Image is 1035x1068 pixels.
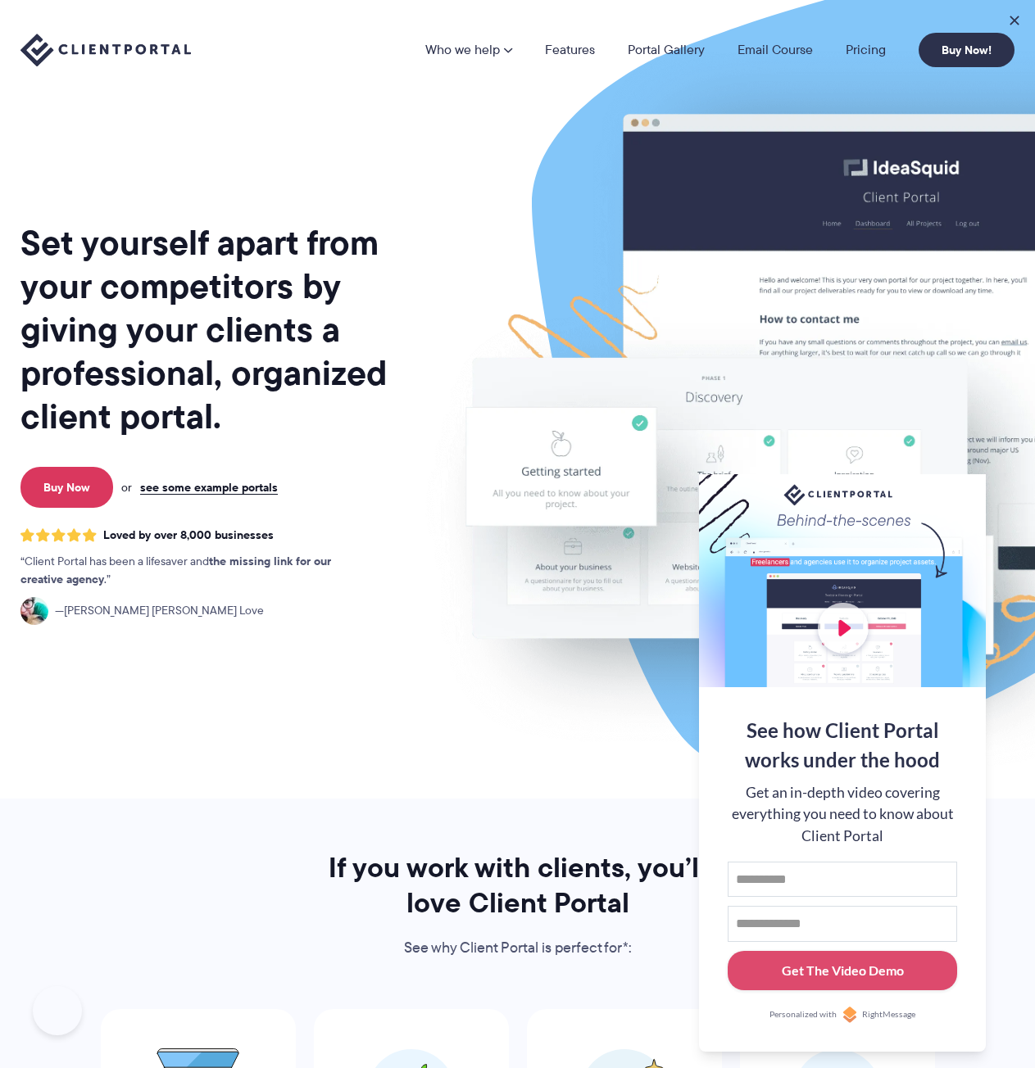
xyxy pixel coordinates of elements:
strong: the missing link for our creative agency [20,552,331,588]
a: Buy Now [20,467,113,508]
a: Who we help [425,43,512,57]
a: Pricing [846,43,886,57]
a: Buy Now! [919,33,1015,67]
a: Personalized withRightMessage [728,1007,957,1023]
a: Features [545,43,595,57]
img: Personalized with RightMessage [842,1007,858,1023]
span: Personalized with [769,1008,837,1021]
div: Get The Video Demo [782,961,904,980]
p: Client Portal has been a lifesaver and . [20,553,365,589]
span: [PERSON_NAME] [PERSON_NAME] Love [55,602,264,620]
div: Get an in-depth video covering everything you need to know about Client Portal [728,782,957,847]
a: Email Course [738,43,813,57]
span: Loved by over 8,000 businesses [103,528,274,542]
p: See why Client Portal is perfect for*: [306,936,729,961]
iframe: Toggle Customer Support [33,986,82,1035]
h1: Set yourself apart from your competitors by giving your clients a professional, organized client ... [20,221,418,438]
span: or [121,480,132,495]
h2: If you work with clients, you’ll love Client Portal [306,850,729,921]
a: Portal Gallery [628,43,705,57]
a: see some example portals [140,480,278,495]
button: Get The Video Demo [728,951,957,991]
div: See how Client Portal works under the hood [728,716,957,775]
span: RightMessage [862,1008,915,1021]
